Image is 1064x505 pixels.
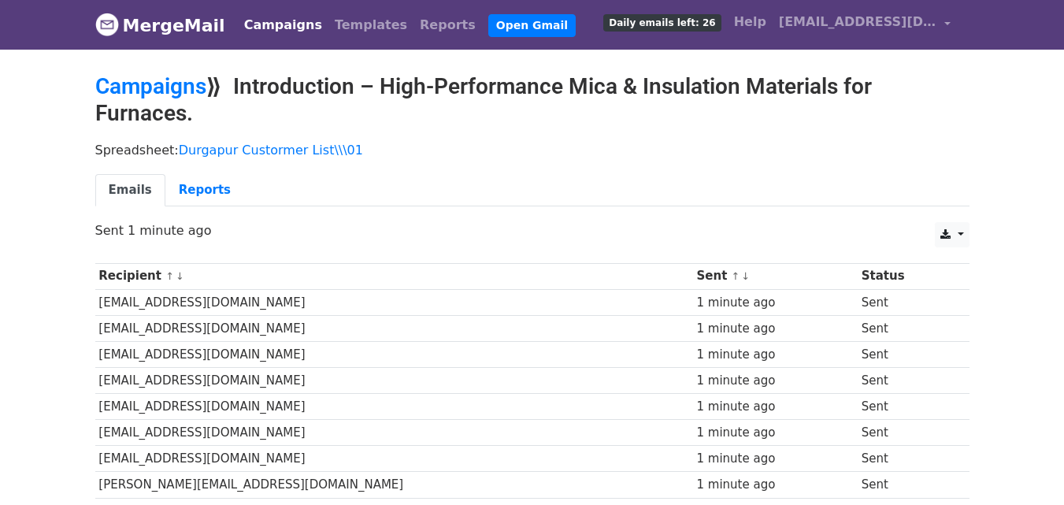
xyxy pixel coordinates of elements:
[165,174,244,206] a: Reports
[95,446,693,472] td: [EMAIL_ADDRESS][DOMAIN_NAME]
[95,394,693,420] td: [EMAIL_ADDRESS][DOMAIN_NAME]
[696,320,854,338] div: 1 minute ago
[176,270,184,282] a: ↓
[328,9,413,41] a: Templates
[95,73,969,126] h2: ⟫ Introduction – High-Performance Mica & Insulation Materials for Furnaces.
[95,174,165,206] a: Emails
[95,9,225,42] a: MergeMail
[858,315,955,341] td: Sent
[858,263,955,289] th: Status
[696,294,854,312] div: 1 minute ago
[95,142,969,158] p: Spreadsheet:
[95,263,693,289] th: Recipient
[696,476,854,494] div: 1 minute ago
[696,346,854,364] div: 1 minute ago
[95,73,206,99] a: Campaigns
[95,222,969,239] p: Sent 1 minute ago
[858,394,955,420] td: Sent
[95,368,693,394] td: [EMAIL_ADDRESS][DOMAIN_NAME]
[696,372,854,390] div: 1 minute ago
[238,9,328,41] a: Campaigns
[95,315,693,341] td: [EMAIL_ADDRESS][DOMAIN_NAME]
[696,398,854,416] div: 1 minute ago
[95,420,693,446] td: [EMAIL_ADDRESS][DOMAIN_NAME]
[732,270,740,282] a: ↑
[597,6,727,38] a: Daily emails left: 26
[95,472,693,498] td: [PERSON_NAME][EMAIL_ADDRESS][DOMAIN_NAME]
[95,289,693,315] td: [EMAIL_ADDRESS][DOMAIN_NAME]
[858,420,955,446] td: Sent
[693,263,858,289] th: Sent
[95,13,119,36] img: MergeMail logo
[858,289,955,315] td: Sent
[488,14,576,37] a: Open Gmail
[603,14,721,32] span: Daily emails left: 26
[773,6,957,43] a: [EMAIL_ADDRESS][DOMAIN_NAME]
[858,368,955,394] td: Sent
[728,6,773,38] a: Help
[696,450,854,468] div: 1 minute ago
[165,270,174,282] a: ↑
[741,270,750,282] a: ↓
[858,341,955,367] td: Sent
[858,472,955,498] td: Sent
[696,424,854,442] div: 1 minute ago
[95,341,693,367] td: [EMAIL_ADDRESS][DOMAIN_NAME]
[779,13,936,32] span: [EMAIL_ADDRESS][DOMAIN_NAME]
[858,446,955,472] td: Sent
[413,9,482,41] a: Reports
[179,143,363,158] a: Durgapur Custormer List\\\01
